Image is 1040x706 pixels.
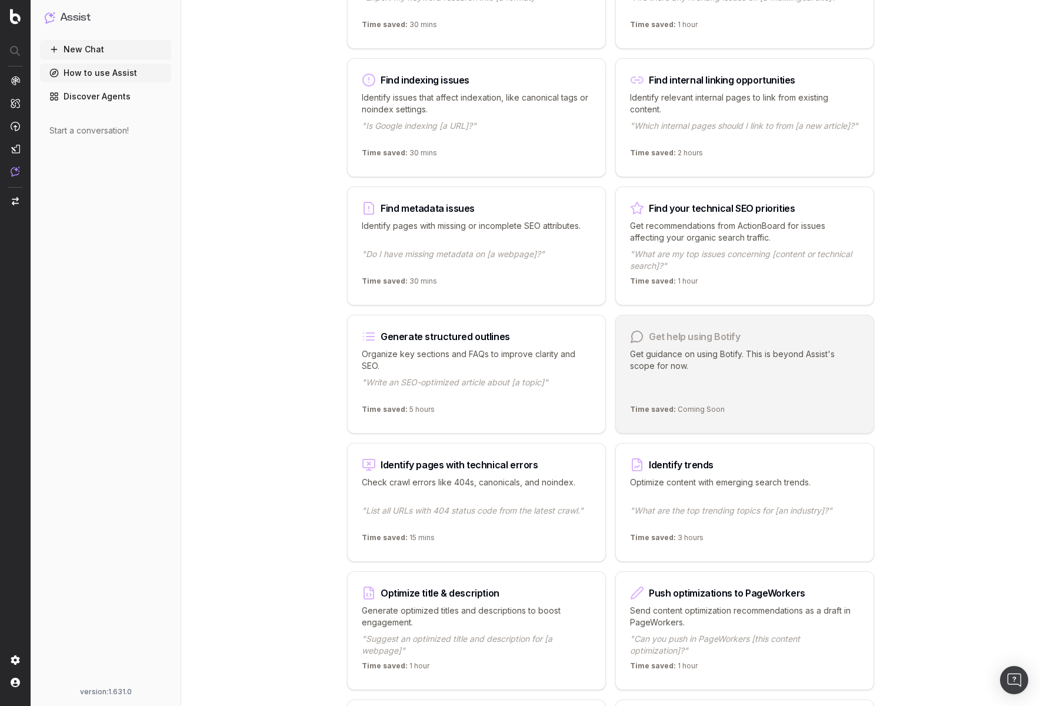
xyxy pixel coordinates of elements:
[649,75,795,85] div: Find internal linking opportunities
[362,661,408,670] span: Time saved:
[362,148,437,162] p: 30 mins
[630,405,725,419] p: Coming Soon
[630,20,698,34] p: 1 hour
[649,460,714,469] div: Identify trends
[381,588,499,598] div: Optimize title & description
[45,9,166,26] button: Assist
[12,197,19,205] img: Switch project
[630,533,676,542] span: Time saved:
[381,460,538,469] div: Identify pages with technical errors
[40,64,171,82] a: How to use Assist
[630,533,704,547] p: 3 hours
[362,277,408,285] span: Time saved:
[60,9,91,26] h1: Assist
[630,477,859,500] p: Optimize content with emerging search trends.
[630,605,859,628] p: Send content optimization recommendations as a draft in PageWorkers.
[11,98,20,108] img: Intelligence
[11,166,20,176] img: Assist
[11,678,20,687] img: My account
[362,20,408,29] span: Time saved:
[362,248,591,272] p: "Do I have missing metadata on [a webpage]?"
[45,687,166,697] div: version: 1.631.0
[362,148,408,157] span: Time saved:
[11,655,20,665] img: Setting
[630,277,676,285] span: Time saved:
[649,332,741,341] div: Get help using Botify
[362,533,435,547] p: 15 mins
[362,505,591,528] p: "List all URLs with 404 status code from the latest crawl."
[362,120,591,144] p: "Is Google indexing [a URL]?"
[630,148,703,162] p: 2 hours
[362,92,591,115] p: Identify issues that affect indexation, like canonical tags or noindex settings.
[630,633,859,657] p: "Can you push in PageWorkers [this content optimization]?"
[362,533,408,542] span: Time saved:
[362,405,408,414] span: Time saved:
[630,248,859,272] p: "What are my top issues concerning [content or technical search]?"
[630,405,676,414] span: Time saved:
[362,633,591,657] p: "Suggest an optimized title and description for [a webpage]"
[10,9,21,24] img: Botify logo
[381,332,510,341] div: Generate structured outlines
[630,277,698,291] p: 1 hour
[45,12,55,23] img: Assist
[362,348,591,372] p: Organize key sections and FAQs to improve clarity and SEO.
[362,377,591,400] p: "Write an SEO-optimized article about [a topic]"
[649,588,805,598] div: Push optimizations to PageWorkers
[49,125,162,136] div: Start a conversation!
[630,348,859,400] p: Get guidance on using Botify. This is beyond Assist's scope for now.
[1000,666,1028,694] div: Open Intercom Messenger
[649,204,795,213] div: Find your technical SEO priorities
[630,92,859,115] p: Identify relevant internal pages to link from existing content.
[362,605,591,628] p: Generate optimized titles and descriptions to boost engagement.
[362,405,435,419] p: 5 hours
[630,120,859,144] p: "Which internal pages should I link to from [a new article]?"
[362,20,437,34] p: 30 mins
[630,220,859,244] p: Get recommendations from ActionBoard for issues affecting your organic search traffic.
[11,76,20,85] img: Analytics
[40,87,171,106] a: Discover Agents
[11,144,20,154] img: Studio
[362,277,437,291] p: 30 mins
[630,661,698,675] p: 1 hour
[630,148,676,157] span: Time saved:
[362,477,591,500] p: Check crawl errors like 404s, canonicals, and noindex.
[11,121,20,131] img: Activation
[630,20,676,29] span: Time saved:
[40,40,171,59] button: New Chat
[362,220,591,244] p: Identify pages with missing or incomplete SEO attributes.
[630,505,859,528] p: "What are the top trending topics for [an industry]?"
[381,75,469,85] div: Find indexing issues
[630,661,676,670] span: Time saved:
[381,204,475,213] div: Find metadata issues
[362,661,429,675] p: 1 hour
